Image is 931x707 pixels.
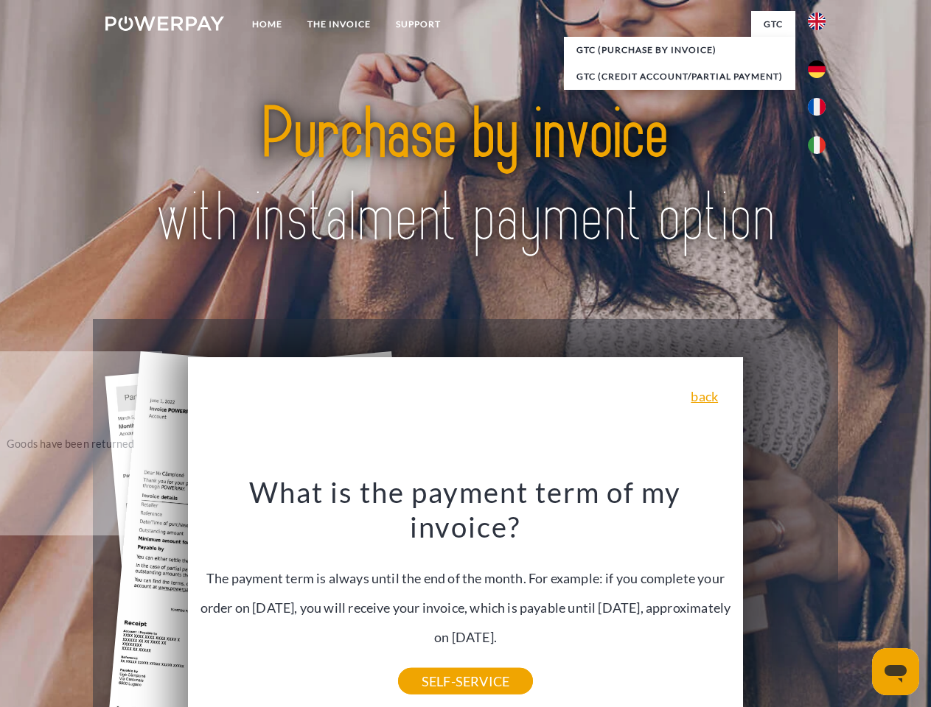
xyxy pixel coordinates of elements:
[240,11,295,38] a: Home
[808,98,826,116] img: fr
[564,37,795,63] a: GTC (Purchase by invoice)
[564,63,795,90] a: GTC (Credit account/partial payment)
[808,60,826,78] img: de
[197,474,735,545] h3: What is the payment term of my invoice?
[691,390,718,403] a: back
[398,668,533,694] a: SELF-SERVICE
[808,136,826,154] img: it
[141,71,790,282] img: title-powerpay_en.svg
[808,13,826,30] img: en
[751,11,795,38] a: GTC
[872,648,919,695] iframe: Button to launch messaging window
[105,16,224,31] img: logo-powerpay-white.svg
[383,11,453,38] a: Support
[295,11,383,38] a: THE INVOICE
[197,474,735,681] div: The payment term is always until the end of the month. For example: if you complete your order on...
